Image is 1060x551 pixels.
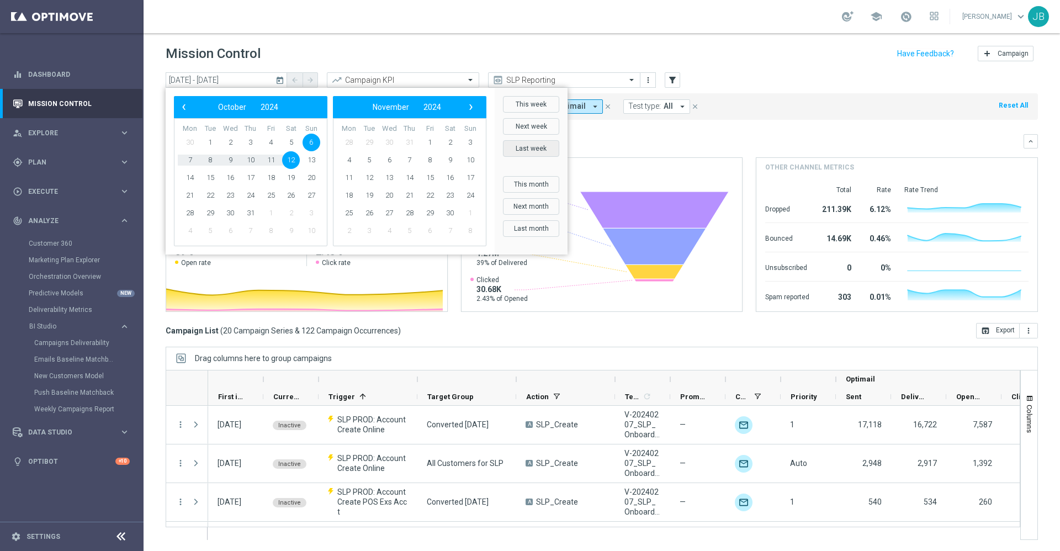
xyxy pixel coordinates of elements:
[339,124,359,134] th: weekday
[1015,10,1027,23] span: keyboard_arrow_down
[976,326,1038,335] multiple-options-button: Export to CSV
[865,287,891,305] div: 0.01%
[221,151,239,169] span: 9
[28,218,119,224] span: Analyze
[218,420,241,430] div: 06 Oct 2024, Sunday
[13,187,23,197] i: play_circle_outline
[441,222,459,240] span: 7
[1024,134,1038,149] button: keyboard_arrow_down
[282,204,300,222] span: 2
[282,187,300,204] span: 26
[119,157,130,167] i: keyboard_arrow_right
[340,134,358,151] span: 28
[34,368,142,384] div: New Customers Model
[623,99,690,114] button: Test type: All arrow_drop_down
[904,186,1029,194] div: Rate Trend
[29,272,115,281] a: Orchestration Overview
[303,134,320,151] span: 6
[221,134,239,151] span: 2
[380,222,398,240] span: 4
[28,89,130,118] a: Mission Control
[625,393,641,401] span: Templates
[765,229,809,246] div: Bounced
[221,222,239,240] span: 6
[603,100,613,113] button: close
[221,204,239,222] span: 30
[503,176,559,193] button: This month
[119,321,130,332] i: keyboard_arrow_right
[13,157,23,167] i: gps_fixed
[420,124,440,134] th: weekday
[327,72,479,88] ng-select: Campaign KPI
[29,323,108,330] span: BI Studio
[361,204,378,222] span: 26
[380,134,398,151] span: 30
[12,457,130,466] button: lightbulb Optibot +10
[13,128,119,138] div: Explore
[28,130,119,136] span: Explore
[181,222,199,240] span: 4
[12,158,130,167] button: gps_fixed Plan keyboard_arrow_right
[462,134,479,151] span: 3
[690,100,700,113] button: close
[628,102,661,111] span: Test type:
[181,169,199,187] span: 14
[380,204,398,222] span: 27
[13,89,130,118] div: Mission Control
[12,99,130,108] button: Mission Control
[181,204,199,222] span: 28
[34,351,142,368] div: Emails Baseline Matchback
[340,169,358,187] span: 11
[865,199,891,217] div: 6.12%
[262,204,280,222] span: 1
[421,222,439,240] span: 6
[401,204,418,222] span: 28
[476,275,528,284] span: Clicked
[166,46,261,62] h1: Mission Control
[641,390,651,402] span: Calculate column
[166,88,568,255] bs-daterangepicker-container: calendar
[176,497,185,507] button: more_vert
[664,102,673,111] span: All
[29,285,142,301] div: Predictive Models
[28,447,115,476] a: Optibot
[12,428,130,437] div: Data Studio keyboard_arrow_right
[262,169,280,187] span: 18
[13,447,130,476] div: Optibot
[735,416,752,434] img: Optimail
[13,216,23,226] i: track_changes
[401,134,418,151] span: 31
[401,169,418,187] span: 14
[526,499,533,505] span: A
[119,427,130,437] i: keyboard_arrow_right
[400,124,420,134] th: weekday
[464,100,478,114] button: ›
[476,284,528,294] span: 30.68K
[34,372,115,380] a: New Customers Model
[765,287,809,305] div: Spam reported
[624,410,661,439] span: V-20240207_SLP_Onboarding_T1_v2_trn
[526,421,533,428] span: A
[306,76,314,84] i: arrow_forward
[28,60,130,89] a: Dashboard
[791,393,817,401] span: Priority
[261,103,278,112] span: 2024
[823,186,851,194] div: Total
[361,169,378,187] span: 12
[440,124,460,134] th: weekday
[373,103,409,112] span: November
[1020,323,1038,338] button: more_vert
[421,134,439,151] span: 1
[117,290,135,297] div: NEW
[823,229,851,246] div: 14.69K
[1011,393,1038,401] span: Clicked
[503,198,559,215] button: Next month
[340,151,358,169] span: 4
[870,10,882,23] span: school
[359,124,380,134] th: weekday
[536,458,578,468] span: SLP_Create
[735,455,752,473] img: Optimail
